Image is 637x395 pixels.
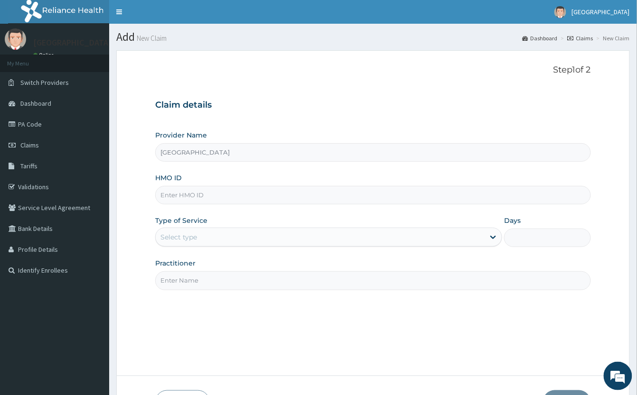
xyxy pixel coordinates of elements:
[554,6,566,18] img: User Image
[155,100,591,110] h3: Claim details
[523,34,558,42] a: Dashboard
[155,65,591,75] p: Step 1 of 2
[5,28,26,50] img: User Image
[20,99,51,108] span: Dashboard
[20,162,37,170] span: Tariffs
[155,258,196,268] label: Practitioner
[155,173,182,183] label: HMO ID
[572,8,630,16] span: [GEOGRAPHIC_DATA]
[20,141,39,149] span: Claims
[155,271,591,290] input: Enter Name
[504,216,521,225] label: Days
[568,34,593,42] a: Claims
[135,35,167,42] small: New Claim
[594,34,630,42] li: New Claim
[33,52,56,58] a: Online
[20,78,69,87] span: Switch Providers
[160,232,197,242] div: Select type
[155,130,207,140] label: Provider Name
[33,38,112,47] p: [GEOGRAPHIC_DATA]
[116,31,630,43] h1: Add
[155,186,591,204] input: Enter HMO ID
[155,216,207,225] label: Type of Service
